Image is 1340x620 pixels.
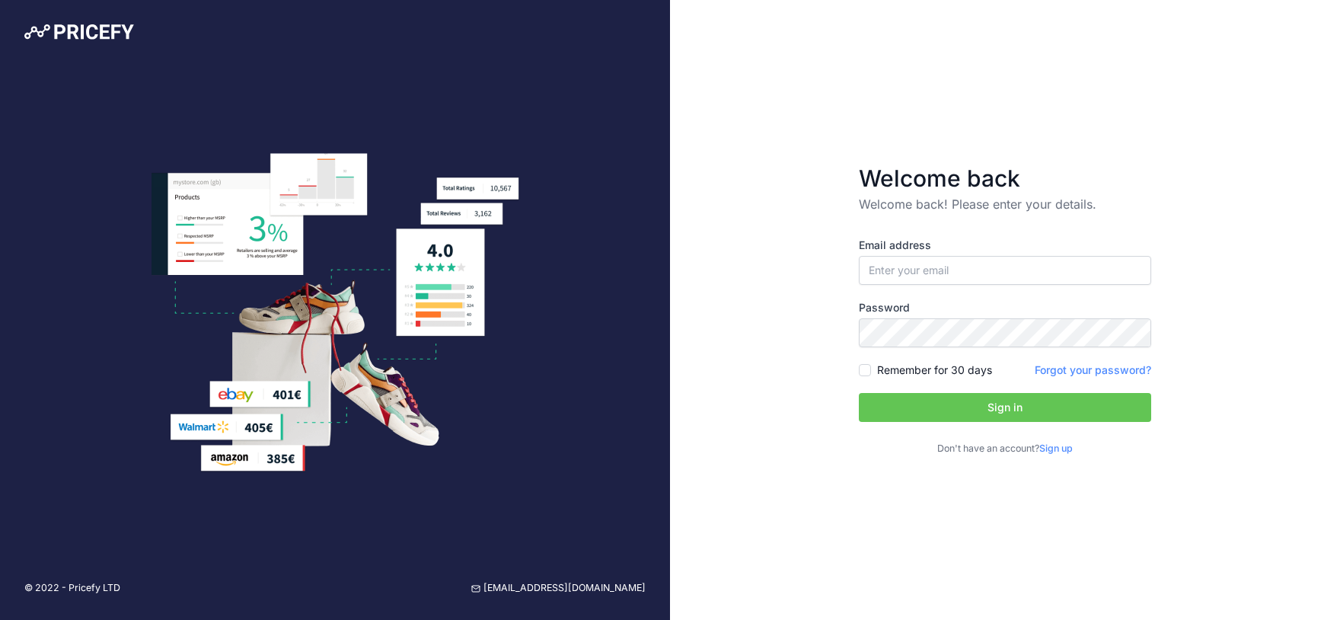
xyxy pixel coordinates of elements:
[859,393,1151,422] button: Sign in
[859,165,1151,192] h3: Welcome back
[1035,363,1151,376] a: Forgot your password?
[859,442,1151,456] p: Don't have an account?
[24,24,134,40] img: Pricefy
[471,581,646,596] a: [EMAIL_ADDRESS][DOMAIN_NAME]
[859,195,1151,213] p: Welcome back! Please enter your details.
[24,581,120,596] p: © 2022 - Pricefy LTD
[859,238,1151,253] label: Email address
[877,363,992,378] label: Remember for 30 days
[859,300,1151,315] label: Password
[859,256,1151,285] input: Enter your email
[1039,443,1073,454] a: Sign up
